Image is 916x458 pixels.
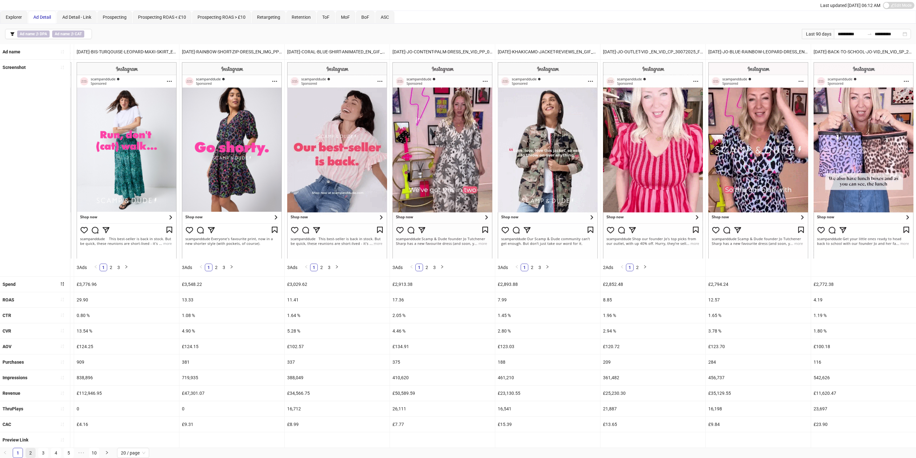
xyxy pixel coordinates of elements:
li: 1 [626,264,634,271]
a: 1 [626,264,633,271]
div: 0 [179,401,284,416]
span: sort-ascending [60,407,65,411]
li: Previous Page [197,264,205,271]
span: Retention [292,15,311,20]
div: [DATE]-JO-CONTENT-PALM-DRESS_EN_VID_PP_09062025_F_CC_SC7_USP11_JO-FOUNDER [390,44,495,59]
div: 337 [285,354,390,370]
li: 2 [423,264,431,271]
a: 3 [536,264,543,271]
div: £25,230.30 [600,386,705,401]
li: Next Page [544,264,551,271]
b: CTR [3,313,11,318]
div: £102.57 [285,339,390,354]
span: Ad Detail [33,15,51,20]
img: Screenshot 120231653578610005 [603,62,703,258]
span: sort-ascending [60,297,65,302]
li: Next Page [641,264,649,271]
span: left [3,451,7,455]
div: 4.19 [811,292,916,307]
img: Screenshot 120227253605240005 [708,62,808,258]
li: 1 [415,264,423,271]
li: 2 [528,264,536,271]
span: sort-ascending [60,65,65,70]
div: Page Size [117,448,149,458]
li: 1 [100,264,107,271]
li: Next Page [102,448,112,458]
div: £134.91 [390,339,495,354]
span: BoF [361,15,369,20]
a: 1 [416,264,423,271]
span: right [545,265,549,269]
span: ••• [76,448,87,458]
li: Next Page [122,264,130,271]
div: £9.84 [706,417,811,432]
div: 1.19 % [811,308,916,323]
div: £2,794.24 [706,277,811,292]
li: Previous Page [302,264,310,271]
div: 11.41 [285,292,390,307]
div: £15.39 [495,417,600,432]
span: sort-ascending [60,328,65,333]
div: 461,210 [495,370,600,385]
div: [DATE]-JO-OUTLET-VID _EN_VID_CP_30072025_F_CC_SC12_USP3_OUTLET-UPDATE [600,44,705,59]
a: 2 [423,264,430,271]
span: ∌ [52,30,84,37]
img: Screenshot 120228283175780005 [182,62,282,258]
div: £23.90 [811,417,916,432]
div: £3,029.62 [285,277,390,292]
div: £8.99 [285,417,390,432]
li: 4 [51,448,61,458]
li: 2 [212,264,220,271]
div: £50,589.59 [390,386,495,401]
div: £124.15 [179,339,284,354]
a: 1 [205,264,212,271]
span: ∌ [17,30,50,37]
span: left [94,265,98,269]
div: £13.65 [600,417,705,432]
button: right [122,264,130,271]
span: left [620,265,624,269]
img: Screenshot 120227893557610005 [392,62,492,258]
img: Screenshot 120227253605220005 [498,62,598,258]
button: left [408,264,415,271]
span: Prospecting ROAS > £10 [198,15,246,20]
a: 3 [115,264,122,271]
li: Previous Page [408,264,415,271]
div: 542,626 [811,370,916,385]
img: Screenshot 120230592391040005 [77,62,177,258]
div: 381 [179,354,284,370]
span: Last updated [DATE] 06:12 AM [820,3,880,8]
a: 3 [220,264,227,271]
div: 361,482 [600,370,705,385]
div: 17.36 [390,292,495,307]
b: Ad name [3,49,20,54]
span: right [335,265,339,269]
button: right [102,448,112,458]
button: left [618,264,626,271]
div: 2.94 % [600,323,705,339]
li: 10 [89,448,99,458]
div: [DATE]-RAINBOW-SHORT-ZIP-DRESS_EN_IMG_PP_10062025_F_CC_SC1_USP11_DRESSES [179,44,284,59]
a: 2 [108,264,114,271]
div: 29.90 [74,292,179,307]
button: right [544,264,551,271]
div: 0.80 % [74,308,179,323]
span: 3 Ads [77,265,87,270]
div: £123.70 [706,339,811,354]
b: CAT [75,32,82,36]
div: 1.45 % [495,308,600,323]
img: Screenshot 120232870903220005 [814,62,913,258]
span: 3 Ads [287,265,297,270]
span: left [410,265,413,269]
div: £2,893.88 [495,277,600,292]
a: 1 [100,264,107,271]
a: 2 [26,448,35,458]
span: Prospecting ROAS < £10 [138,15,186,20]
div: £23,130.55 [495,386,600,401]
span: swap-right [867,31,872,37]
div: 1.96 % [600,308,705,323]
span: 3 Ads [392,265,403,270]
div: 16,541 [495,401,600,416]
li: Previous Page [618,264,626,271]
div: £7.77 [390,417,495,432]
